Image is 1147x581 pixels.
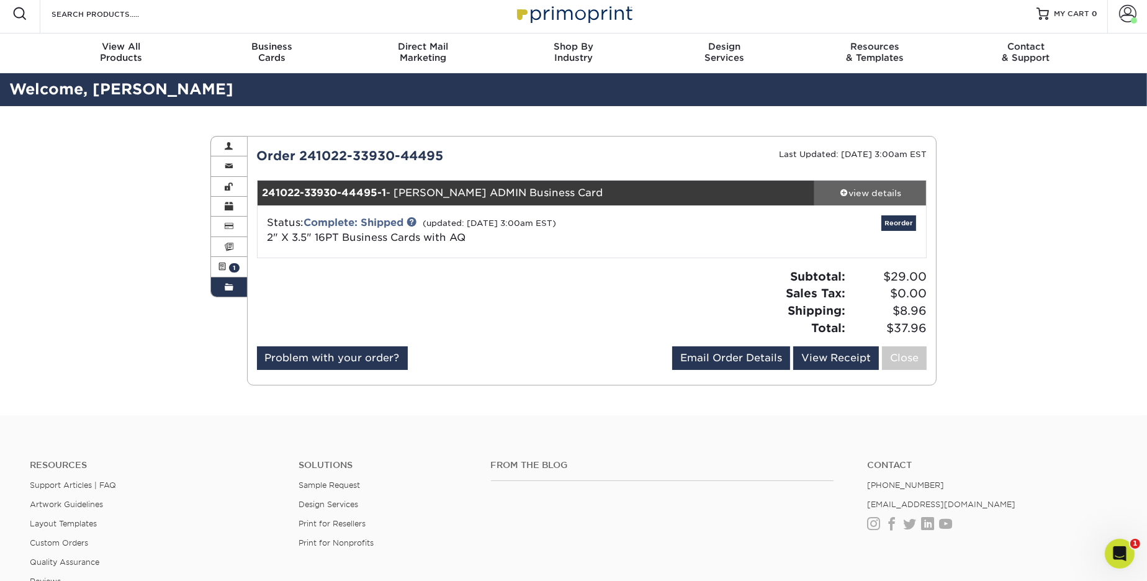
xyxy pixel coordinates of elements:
[498,41,649,63] div: Industry
[50,6,171,21] input: SEARCH PRODUCTS.....
[30,480,116,490] a: Support Articles | FAQ
[799,41,950,63] div: & Templates
[849,285,927,302] span: $0.00
[1130,539,1140,549] span: 1
[849,320,927,337] span: $37.96
[258,215,703,245] div: Status:
[263,187,387,199] strong: 241022-33930-44495-1
[790,269,845,283] strong: Subtotal:
[348,41,498,63] div: Marketing
[46,41,197,52] span: View All
[423,218,557,228] small: (updated: [DATE] 3:00am EST)
[867,500,1015,509] a: [EMAIL_ADDRESS][DOMAIN_NAME]
[799,34,950,73] a: Resources& Templates
[491,460,834,471] h4: From the Blog
[779,150,927,159] small: Last Updated: [DATE] 3:00am EST
[788,304,845,317] strong: Shipping:
[46,34,197,73] a: View AllProducts
[248,146,592,165] div: Order 241022-33930-44495
[229,263,240,272] span: 1
[950,41,1101,63] div: & Support
[299,460,472,471] h4: Solutions
[299,500,358,509] a: Design Services
[348,34,498,73] a: Direct MailMarketing
[30,500,103,509] a: Artwork Guidelines
[1054,9,1089,19] span: MY CART
[786,286,845,300] strong: Sales Tax:
[1092,9,1097,18] span: 0
[649,41,799,63] div: Services
[211,257,247,277] a: 1
[348,41,498,52] span: Direct Mail
[811,321,845,335] strong: Total:
[799,41,950,52] span: Resources
[197,34,348,73] a: BusinessCards
[649,34,799,73] a: DesignServices
[498,34,649,73] a: Shop ByIndustry
[299,538,374,547] a: Print for Nonprofits
[46,41,197,63] div: Products
[814,181,926,205] a: view details
[257,346,408,370] a: Problem with your order?
[882,346,927,370] a: Close
[950,34,1101,73] a: Contact& Support
[867,460,1117,471] a: Contact
[649,41,799,52] span: Design
[672,346,790,370] a: Email Order Details
[299,480,360,490] a: Sample Request
[793,346,879,370] a: View Receipt
[950,41,1101,52] span: Contact
[849,302,927,320] span: $8.96
[1105,539,1135,569] iframe: Intercom live chat
[304,217,404,228] a: Complete: Shipped
[197,41,348,63] div: Cards
[814,187,926,199] div: view details
[498,41,649,52] span: Shop By
[268,232,466,243] a: 2" X 3.5" 16PT Business Cards with AQ
[849,268,927,286] span: $29.00
[3,543,106,577] iframe: Google Customer Reviews
[30,538,88,547] a: Custom Orders
[258,181,815,205] div: - [PERSON_NAME] ADMIN Business Card
[867,480,944,490] a: [PHONE_NUMBER]
[881,215,916,231] a: Reorder
[30,460,280,471] h4: Resources
[299,519,366,528] a: Print for Resellers
[30,519,97,528] a: Layout Templates
[197,41,348,52] span: Business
